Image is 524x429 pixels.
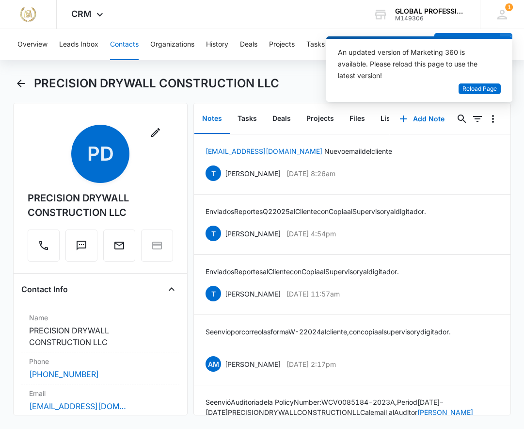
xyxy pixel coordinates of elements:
button: Add Note [390,107,454,131]
p: [DATE] 4:54pm [286,229,336,239]
button: Deals [265,104,299,134]
h1: PRECISION DRYWALL CONSTRUCTION LLC [34,76,279,91]
span: T [206,226,221,241]
span: Reload Page [462,84,497,94]
button: Projects [269,29,295,60]
p: [DATE] 11:57am [286,289,340,299]
button: Reload Page [459,83,501,95]
label: Name [29,313,172,323]
button: Call [28,230,60,262]
a: [PHONE_NUMBER] [29,368,99,380]
button: Projects [299,104,342,134]
div: NamePRECISION DRYWALL CONSTRUCTION LLC [21,309,179,352]
button: Deals [240,29,257,60]
button: Tasks [230,104,265,134]
p: Nuevo e mail del cliente [206,146,392,156]
p: [PERSON_NAME] [225,289,281,299]
div: notifications count [505,3,513,11]
div: account id [395,15,466,22]
button: History [206,29,228,60]
a: Text [65,245,97,253]
button: Lists [377,29,391,60]
span: 1 [505,3,513,11]
button: Add Contact [434,33,500,56]
p: Se envio por correo las forma W-2 2024 al cliente, con copia al supervisor y digitador. [206,327,451,337]
a: Email [103,245,135,253]
button: Close [164,281,179,297]
p: [DATE] 2:17pm [286,359,336,369]
button: Contacts [110,29,139,60]
button: Calendar [336,29,365,60]
a: [EMAIL_ADDRESS][DOMAIN_NAME] [206,147,322,155]
button: Filters [470,111,485,127]
p: Se envió Auditoria de la Policy Number: WCV0085184-2023A, Period [DATE] – [DATE] PRECISION DRYWAL... [206,397,499,428]
p: [PERSON_NAME] [225,168,281,179]
button: Files [342,104,373,134]
p: Enviados Reportes al Cliente con Copia al Supervisor y al digitador. [206,266,399,277]
p: [PERSON_NAME] [225,359,281,369]
img: Manuel Sierra Does Marketing [19,6,37,23]
button: Back [13,76,28,91]
a: [EMAIL_ADDRESS][DOMAIN_NAME] [29,400,126,412]
div: PRECISION DRYWALL CONSTRUCTION LLC [28,191,173,220]
button: Search... [454,111,470,127]
button: Lists [373,104,404,134]
button: Text [65,230,97,262]
div: Phone[PHONE_NUMBER] [21,352,179,384]
button: Reports [403,29,428,60]
label: Phone [29,356,172,366]
button: Email [103,230,135,262]
div: Email[EMAIL_ADDRESS][DOMAIN_NAME] [21,384,179,416]
button: Overflow Menu [485,111,501,127]
span: CRM [71,9,92,19]
button: Notes [194,104,230,134]
p: [PERSON_NAME] [225,229,281,239]
button: Tasks [306,29,325,60]
span: AM [206,356,221,372]
span: T [206,286,221,301]
button: Organizations [150,29,194,60]
span: T [206,165,221,181]
p: [DATE] 8:26am [286,168,335,179]
label: Email [29,388,172,398]
a: Call [28,245,60,253]
div: An updated version of Marketing 360 is available. Please reload this page to use the latest version! [338,47,489,82]
p: Enviados Reportes Q2 2025 al Cliente con Copia al Supervisor y al digitador. [206,206,426,216]
button: Overview [17,29,48,60]
span: PD [71,125,129,183]
h4: Contact Info [21,283,68,295]
dd: PRECISION DRYWALL CONSTRUCTION LLC [29,325,172,348]
div: account name [395,7,466,15]
button: Leads Inbox [59,29,98,60]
